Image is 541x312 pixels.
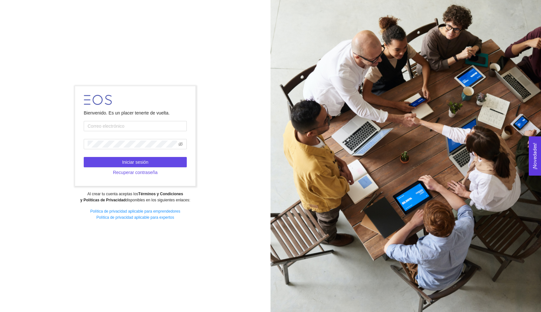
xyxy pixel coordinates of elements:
span: Iniciar sesión [122,159,148,166]
strong: Términos y Condiciones y Políticas de Privacidad [80,192,183,202]
span: eye-invisible [178,142,183,146]
span: Recuperar contraseña [113,169,158,176]
div: Al crear tu cuenta aceptas los disponibles en los siguientes enlaces: [4,191,266,203]
button: Open Feedback Widget [529,136,541,176]
div: Bienvenido. Es un placer tenerte de vuelta. [84,109,187,116]
a: Política de privacidad aplicable para expertos [96,215,174,220]
input: Correo electrónico [84,121,187,131]
button: Recuperar contraseña [84,167,187,178]
img: LOGO [84,95,112,105]
a: Recuperar contraseña [84,170,187,175]
button: Iniciar sesión [84,157,187,167]
a: Política de privacidad aplicable para emprendedores [90,209,180,214]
